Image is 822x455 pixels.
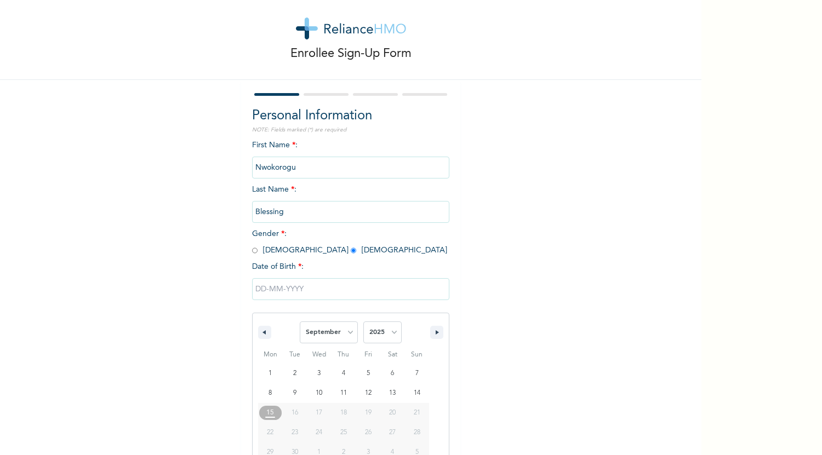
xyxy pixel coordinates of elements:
span: 22 [267,423,273,442]
span: 2 [293,364,296,383]
span: 14 [414,383,420,403]
input: DD-MM-YYYY [252,278,449,300]
button: 8 [258,383,283,403]
span: 12 [365,383,372,403]
button: 10 [307,383,332,403]
button: 3 [307,364,332,383]
span: Date of Birth : [252,261,304,273]
button: 21 [404,403,429,423]
span: 19 [365,403,372,423]
span: 7 [415,364,419,383]
span: Last Name : [252,186,449,216]
span: Thu [332,346,356,364]
span: 21 [414,403,420,423]
input: Enter your first name [252,157,449,178]
button: 5 [356,364,380,383]
button: 23 [283,423,307,442]
span: 27 [389,423,396,442]
button: 19 [356,403,380,423]
span: 4 [342,364,345,383]
span: 9 [293,383,296,403]
button: 15 [258,403,283,423]
span: 5 [367,364,370,383]
span: Sun [404,346,429,364]
span: 10 [316,383,322,403]
span: 17 [316,403,322,423]
span: First Name : [252,141,449,171]
span: Tue [283,346,307,364]
button: 17 [307,403,332,423]
span: 24 [316,423,322,442]
span: 15 [266,403,274,423]
img: logo [296,18,406,39]
span: 11 [340,383,347,403]
span: 8 [269,383,272,403]
button: 11 [332,383,356,403]
button: 28 [404,423,429,442]
button: 2 [283,364,307,383]
button: 9 [283,383,307,403]
span: 25 [340,423,347,442]
span: Mon [258,346,283,364]
h2: Personal Information [252,106,449,126]
span: 13 [389,383,396,403]
button: 12 [356,383,380,403]
p: NOTE: Fields marked (*) are required [252,126,449,134]
span: Fri [356,346,380,364]
span: 20 [389,403,396,423]
button: 26 [356,423,380,442]
span: 28 [414,423,420,442]
button: 16 [283,403,307,423]
button: 27 [380,423,405,442]
span: 18 [340,403,347,423]
button: 14 [404,383,429,403]
span: 26 [365,423,372,442]
button: 7 [404,364,429,383]
input: Enter your last name [252,201,449,223]
span: 16 [292,403,298,423]
span: 6 [391,364,394,383]
span: 1 [269,364,272,383]
button: 18 [332,403,356,423]
span: Gender : [DEMOGRAPHIC_DATA] [DEMOGRAPHIC_DATA] [252,230,447,254]
button: 13 [380,383,405,403]
span: 3 [317,364,321,383]
button: 24 [307,423,332,442]
button: 1 [258,364,283,383]
button: 22 [258,423,283,442]
span: 23 [292,423,298,442]
p: Enrollee Sign-Up Form [290,45,412,63]
button: 4 [332,364,356,383]
span: Wed [307,346,332,364]
button: 25 [332,423,356,442]
button: 6 [380,364,405,383]
button: 20 [380,403,405,423]
span: Sat [380,346,405,364]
